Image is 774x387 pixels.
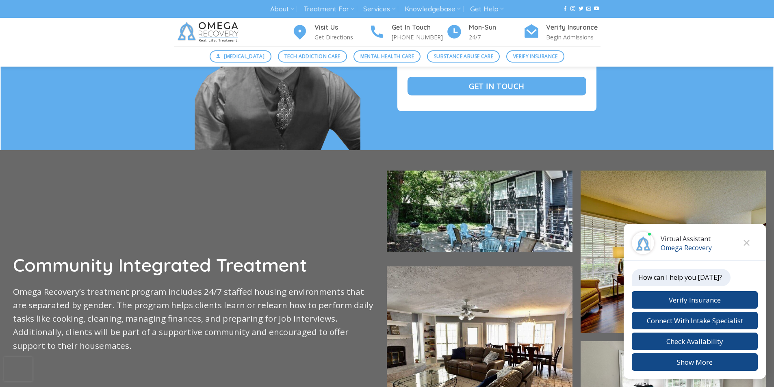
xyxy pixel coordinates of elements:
span: [MEDICAL_DATA] [224,52,265,60]
span: Verify Insurance [513,52,558,60]
h4: Visit Us [314,22,369,33]
a: Knowledgebase [405,2,461,17]
a: Services [363,2,395,17]
p: 24/7 [469,32,523,42]
p: [PHONE_NUMBER] [392,32,446,42]
a: Verify Insurance Begin Admissions [523,22,601,42]
a: Follow on Instagram [570,6,575,12]
span: Substance Abuse Care [434,52,493,60]
a: Tech Addiction Care [278,50,347,63]
a: Treatment For [304,2,354,17]
a: About [270,2,294,17]
a: Verify Insurance [506,50,564,63]
a: Follow on Twitter [579,6,583,12]
a: Follow on YouTube [594,6,599,12]
h4: Get In Touch [392,22,446,33]
a: Get In Touch [408,77,586,95]
p: Omega Recovery’s treatment program includes 24/7 staffed housing environments that are separated ... [13,285,374,352]
a: Get In Touch [PHONE_NUMBER] [369,22,446,42]
a: [MEDICAL_DATA] [210,50,271,63]
span: Mental Health Care [360,52,414,60]
a: Mental Health Care [353,50,421,63]
h3: Community Integrated Treatment [13,255,374,276]
a: Substance Abuse Care [427,50,500,63]
p: Begin Admissions [546,32,601,42]
img: Omega Recovery [174,18,245,46]
h4: Mon-Sun [469,22,523,33]
p: Get Directions [314,32,369,42]
a: Send us an email [586,6,591,12]
h4: Verify Insurance [546,22,601,33]
a: Get Help [470,2,504,17]
a: Visit Us Get Directions [292,22,369,42]
a: Follow on Facebook [563,6,568,12]
span: Get In Touch [469,80,525,92]
span: Tech Addiction Care [284,52,340,60]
